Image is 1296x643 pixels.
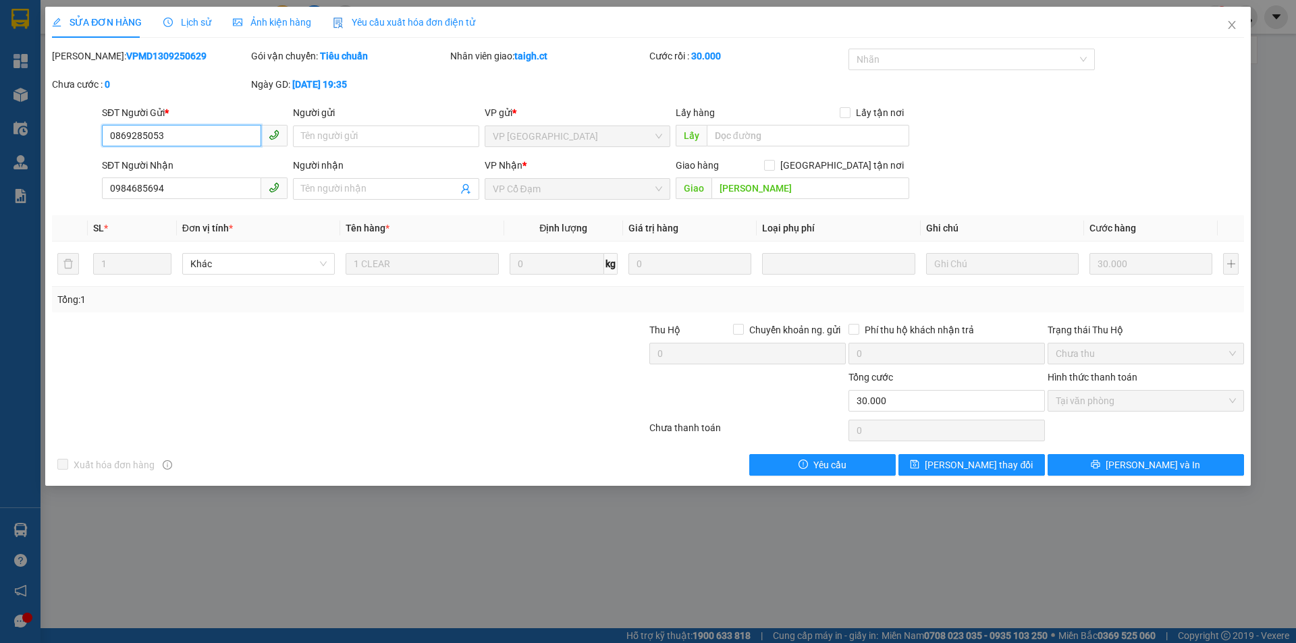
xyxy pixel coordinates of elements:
[1223,253,1238,275] button: plus
[93,223,104,233] span: SL
[1091,459,1100,470] span: printer
[749,454,896,476] button: exclamation-circleYêu cầu
[182,223,233,233] span: Đơn vị tính
[233,18,242,27] span: picture
[163,18,173,27] span: clock-circle
[102,158,288,173] div: SĐT Người Nhận
[269,130,279,140] span: phone
[628,253,751,275] input: 0
[649,49,846,63] div: Cước rồi :
[450,49,647,63] div: Nhân viên giao:
[1106,457,1200,472] span: [PERSON_NAME] và In
[744,323,846,337] span: Chuyển khoản ng. gửi
[233,17,311,28] span: Ảnh kiện hàng
[1089,253,1212,275] input: 0
[676,160,719,171] span: Giao hàng
[1213,7,1251,45] button: Close
[921,215,1084,242] th: Ghi chú
[57,253,79,275] button: delete
[628,223,678,233] span: Giá trị hàng
[848,372,893,383] span: Tổng cước
[1048,323,1244,337] div: Trạng thái Thu Hộ
[775,158,909,173] span: [GEOGRAPHIC_DATA] tận nơi
[292,79,347,90] b: [DATE] 19:35
[52,18,61,27] span: edit
[1048,454,1244,476] button: printer[PERSON_NAME] và In
[333,17,475,28] span: Yêu cầu xuất hóa đơn điện tử
[910,459,919,470] span: save
[676,107,715,118] span: Lấy hàng
[293,158,479,173] div: Người nhận
[813,457,846,472] span: Yêu cầu
[346,253,498,275] input: VD: Bàn, Ghế
[604,253,618,275] span: kg
[859,323,979,337] span: Phí thu hộ khách nhận trả
[648,420,847,444] div: Chưa thanh toán
[52,17,142,28] span: SỬA ĐƠN HÀNG
[514,51,547,61] b: taigh.ct
[333,18,344,28] img: icon
[799,459,808,470] span: exclamation-circle
[707,125,909,146] input: Dọc đường
[539,223,587,233] span: Định lượng
[925,457,1033,472] span: [PERSON_NAME] thay đổi
[163,460,172,470] span: info-circle
[251,49,448,63] div: Gói vận chuyển:
[485,160,522,171] span: VP Nhận
[898,454,1045,476] button: save[PERSON_NAME] thay đổi
[1089,223,1136,233] span: Cước hàng
[1056,343,1236,364] span: Chưa thu
[711,177,909,199] input: Dọc đường
[676,125,707,146] span: Lấy
[649,325,680,335] span: Thu Hộ
[850,105,909,120] span: Lấy tận nơi
[52,49,248,63] div: [PERSON_NAME]:
[57,292,500,307] div: Tổng: 1
[676,177,711,199] span: Giao
[346,223,389,233] span: Tên hàng
[293,105,479,120] div: Người gửi
[1226,20,1237,30] span: close
[485,105,670,120] div: VP gửi
[1048,372,1137,383] label: Hình thức thanh toán
[757,215,920,242] th: Loại phụ phí
[251,77,448,92] div: Ngày GD:
[163,17,211,28] span: Lịch sử
[105,79,110,90] b: 0
[190,254,327,274] span: Khác
[1056,391,1236,411] span: Tại văn phòng
[52,77,248,92] div: Chưa cước :
[320,51,368,61] b: Tiêu chuẩn
[493,179,662,199] span: VP Cổ Đạm
[269,182,279,193] span: phone
[926,253,1079,275] input: Ghi Chú
[102,105,288,120] div: SĐT Người Gửi
[460,184,471,194] span: user-add
[68,457,160,472] span: Xuất hóa đơn hàng
[126,51,207,61] b: VPMD1309250629
[493,126,662,146] span: VP Mỹ Đình
[691,51,721,61] b: 30.000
